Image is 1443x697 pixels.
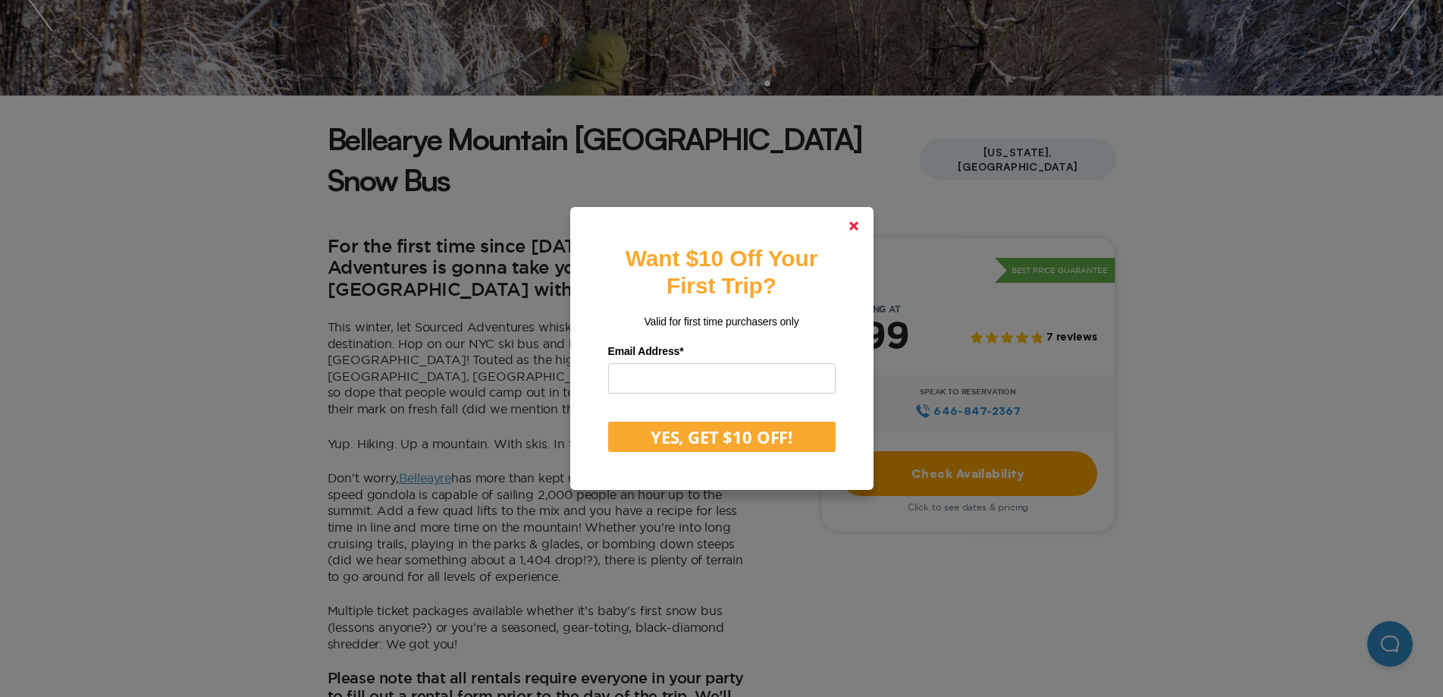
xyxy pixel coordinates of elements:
[836,208,872,244] a: Close
[608,340,836,363] label: Email Address
[608,422,836,452] button: YES, GET $10 OFF!
[679,345,683,357] span: Required
[644,316,798,328] span: Valid for first time purchasers only
[626,246,817,298] strong: Want $10 Off Your First Trip?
